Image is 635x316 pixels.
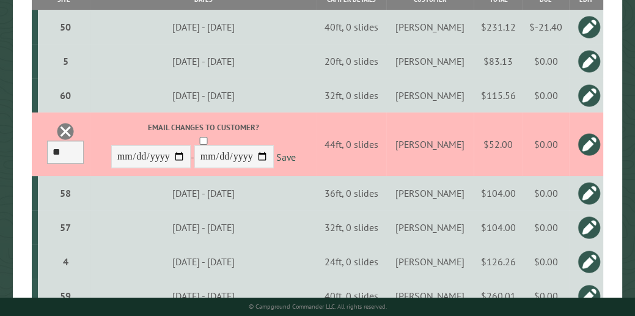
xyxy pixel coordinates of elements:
div: [DATE] - [DATE] [92,21,315,33]
td: $0.00 [523,279,569,313]
small: © Campground Commander LLC. All rights reserved. [249,303,387,310]
td: $260.01 [474,279,523,313]
td: $0.00 [523,244,569,279]
div: 5 [43,55,88,67]
div: 60 [43,89,88,101]
td: $104.00 [474,210,523,244]
td: [PERSON_NAME] [386,78,474,112]
td: $126.26 [474,244,523,279]
div: - [92,122,315,171]
td: $231.12 [474,10,523,44]
td: 36ft, 0 slides [317,176,386,210]
td: [PERSON_NAME] [386,176,474,210]
a: Delete this reservation [56,122,75,141]
td: $0.00 [523,112,569,176]
td: $115.56 [474,78,523,112]
div: 58 [43,187,88,199]
td: [PERSON_NAME] [386,44,474,78]
td: $52.00 [474,112,523,176]
td: $83.13 [474,44,523,78]
td: $0.00 [523,78,569,112]
td: 32ft, 0 slides [317,78,386,112]
td: 32ft, 0 slides [317,210,386,244]
td: [PERSON_NAME] [386,244,474,279]
div: [DATE] - [DATE] [92,55,315,67]
td: [PERSON_NAME] [386,10,474,44]
div: 57 [43,221,88,233]
div: 59 [43,290,88,302]
td: 40ft, 0 slides [317,10,386,44]
div: [DATE] - [DATE] [92,187,315,199]
div: [DATE] - [DATE] [92,89,315,101]
a: Save [276,151,296,163]
td: 20ft, 0 slides [317,44,386,78]
td: $104.00 [474,176,523,210]
td: $0.00 [523,210,569,244]
td: [PERSON_NAME] [386,112,474,176]
div: 50 [43,21,88,33]
td: $-21.40 [523,10,569,44]
div: 4 [43,255,88,268]
td: $0.00 [523,176,569,210]
label: Email changes to customer? [92,122,315,133]
td: [PERSON_NAME] [386,210,474,244]
td: [PERSON_NAME] [386,279,474,313]
div: [DATE] - [DATE] [92,221,315,233]
td: $0.00 [523,44,569,78]
div: [DATE] - [DATE] [92,255,315,268]
td: 40ft, 0 slides [317,279,386,313]
div: [DATE] - [DATE] [92,290,315,302]
td: 24ft, 0 slides [317,244,386,279]
td: 44ft, 0 slides [317,112,386,176]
